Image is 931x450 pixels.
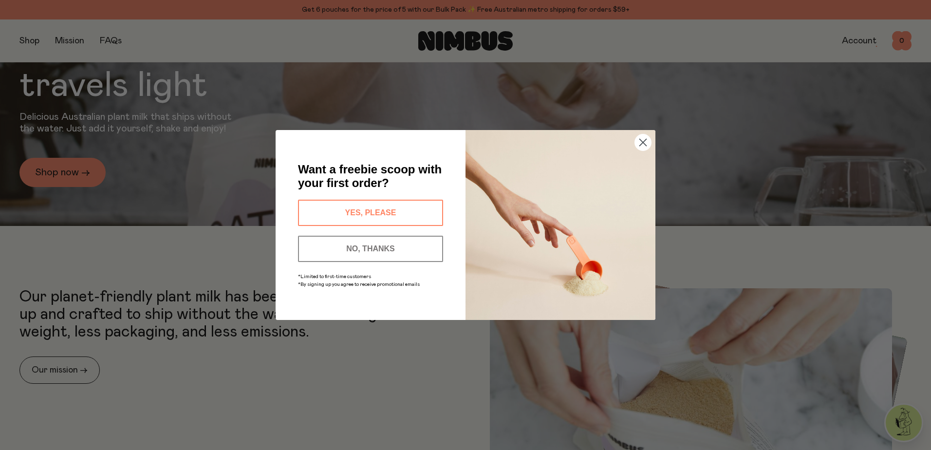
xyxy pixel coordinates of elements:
span: Want a freebie scoop with your first order? [298,163,442,189]
button: Close dialog [634,134,652,151]
span: *By signing up you agree to receive promotional emails [298,282,420,287]
img: c0d45117-8e62-4a02-9742-374a5db49d45.jpeg [465,130,655,320]
span: *Limited to first-time customers [298,274,371,279]
button: YES, PLEASE [298,200,443,226]
button: NO, THANKS [298,236,443,262]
